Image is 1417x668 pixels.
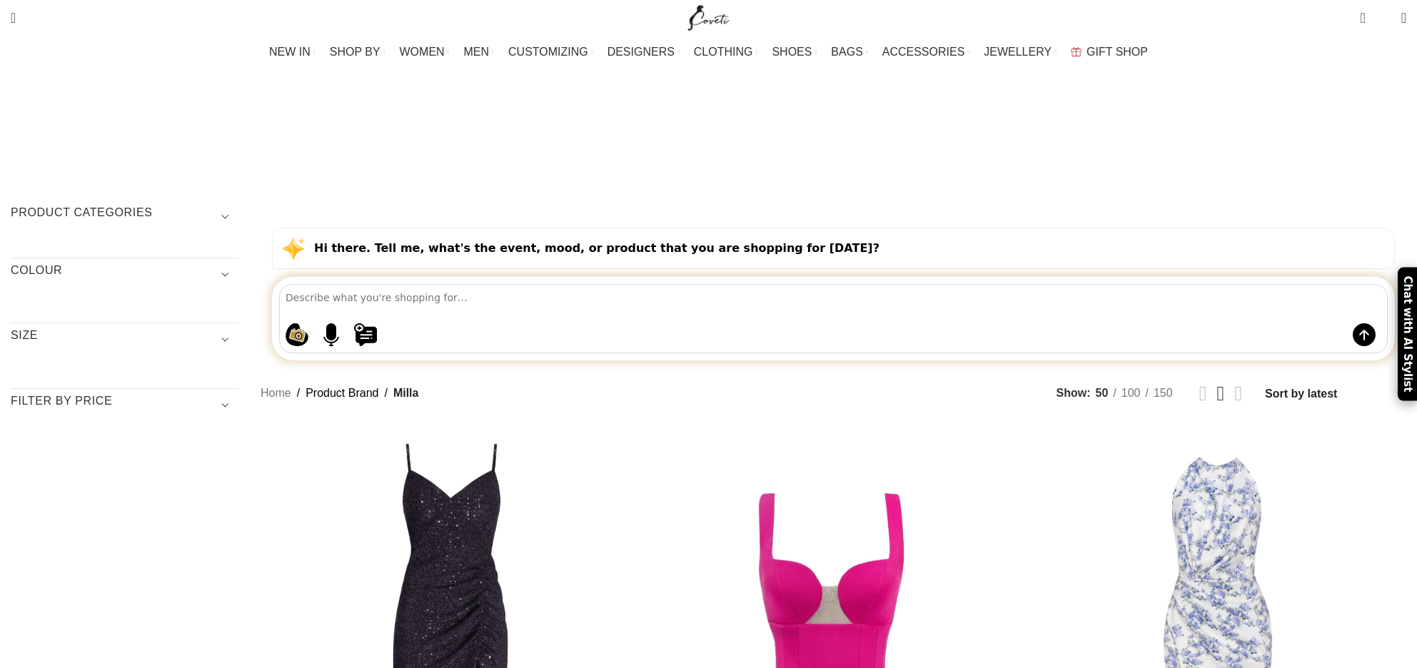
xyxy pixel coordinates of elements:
span: JEWELLERY [984,45,1052,59]
span: GIFT SHOP [1086,45,1148,59]
span: CUSTOMIZING [508,45,588,59]
a: BAGS [831,38,867,66]
h3: COLOUR [11,263,239,287]
span: SHOES [772,45,812,59]
span: MEN [464,45,490,59]
a: Site logo [685,11,732,23]
div: My Wishlist [1376,4,1391,32]
span: 0 [1361,7,1372,18]
h3: Filter by price [11,393,239,417]
a: WOMEN [400,38,450,66]
a: SHOP BY [330,38,385,66]
span: ACCESSORIES [882,45,965,59]
span: DESIGNERS [607,45,675,59]
a: 0 [1353,4,1372,32]
a: NEW IN [269,38,316,66]
a: CUSTOMIZING [508,38,593,66]
span: WOMEN [400,45,445,59]
span: 0 [1379,14,1390,25]
a: Search [4,4,23,32]
span: CLOTHING [694,45,753,59]
a: ACCESSORIES [882,38,970,66]
a: MEN [464,38,494,66]
a: SHOES [772,38,817,66]
h3: Product categories [11,205,239,229]
div: Main navigation [4,38,1413,66]
h3: SIZE [11,328,239,352]
a: JEWELLERY [984,38,1057,66]
img: GiftBag [1071,47,1081,56]
span: NEW IN [269,45,311,59]
a: DESIGNERS [607,38,680,66]
a: GIFT SHOP [1071,38,1148,66]
a: CLOTHING [694,38,758,66]
span: SHOP BY [330,45,380,59]
span: BAGS [831,45,862,59]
